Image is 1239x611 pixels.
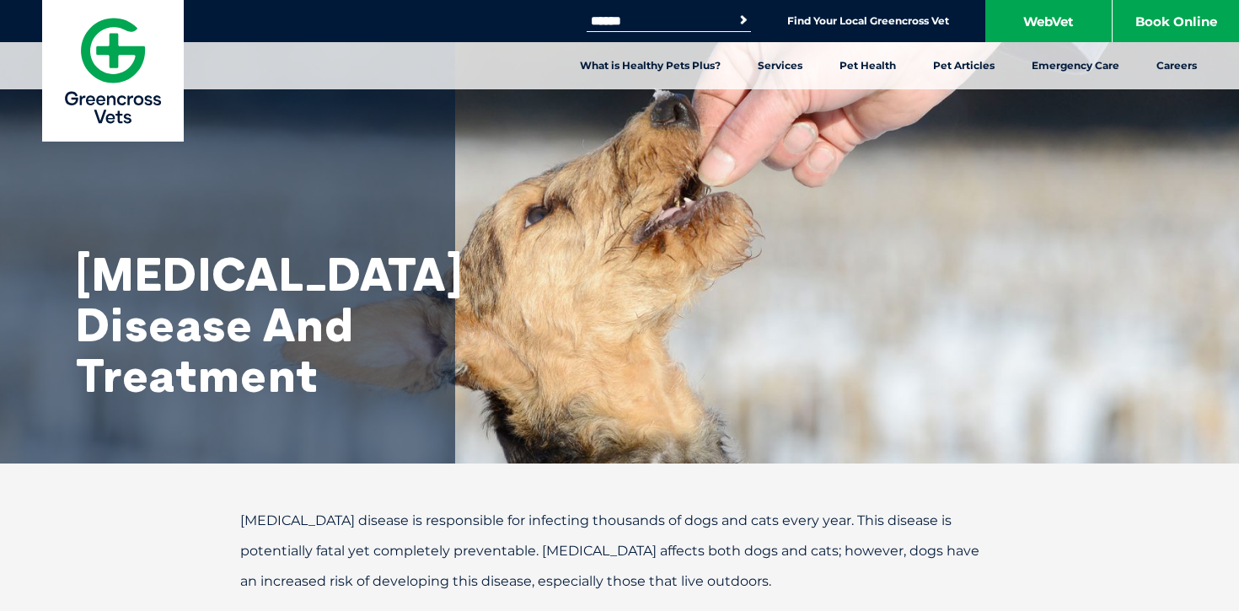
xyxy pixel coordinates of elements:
[739,42,821,89] a: Services
[561,42,739,89] a: What is Healthy Pets Plus?
[914,42,1013,89] a: Pet Articles
[821,42,914,89] a: Pet Health
[787,14,949,28] a: Find Your Local Greencross Vet
[76,249,413,400] h1: [MEDICAL_DATA] Disease And Treatment
[1013,42,1138,89] a: Emergency Care
[735,12,752,29] button: Search
[1138,42,1215,89] a: Careers
[240,512,979,589] span: [MEDICAL_DATA] disease is responsible for infecting thousands of dogs and cats every year. This d...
